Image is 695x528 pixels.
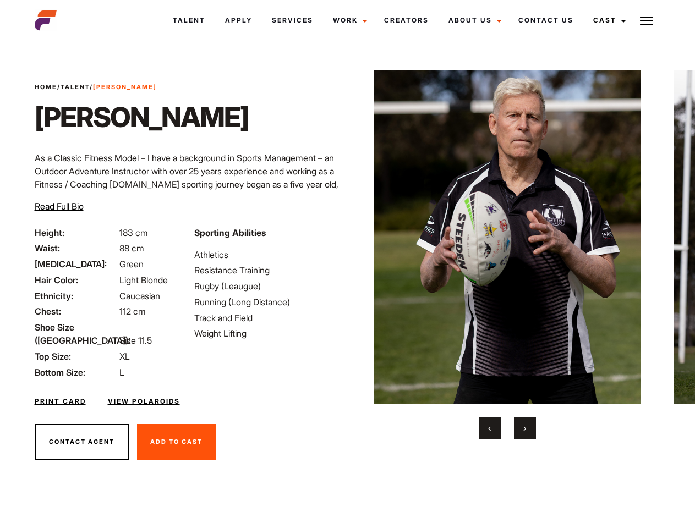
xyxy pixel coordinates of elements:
[439,5,508,35] a: About Us
[35,424,129,460] button: Contact Agent
[35,366,117,379] span: Bottom Size:
[35,226,117,239] span: Height:
[119,351,130,362] span: XL
[35,9,57,31] img: cropped-aefm-brand-fav-22-square.png
[119,243,144,254] span: 88 cm
[61,83,90,91] a: Talent
[35,241,117,255] span: Waist:
[35,305,117,318] span: Chest:
[119,290,160,301] span: Caucasian
[35,321,117,347] span: Shoe Size ([GEOGRAPHIC_DATA]):
[194,263,341,277] li: Resistance Training
[194,248,341,261] li: Athletics
[93,83,157,91] strong: [PERSON_NAME]
[119,306,146,317] span: 112 cm
[35,397,86,406] a: Print Card
[119,274,168,285] span: Light Blonde
[508,5,583,35] a: Contact Us
[194,295,341,309] li: Running (Long Distance)
[374,5,439,35] a: Creators
[35,273,117,287] span: Hair Color:
[583,5,633,35] a: Cast
[35,82,157,92] span: / /
[137,424,216,460] button: Add To Cast
[215,5,262,35] a: Apply
[35,350,117,363] span: Top Size:
[194,279,341,293] li: Rugby (Leaugue)
[163,5,215,35] a: Talent
[35,200,84,213] button: Read Full Bio
[640,14,653,28] img: Burger icon
[488,422,491,433] span: Previous
[194,327,341,340] li: Weight Lifting
[119,227,148,238] span: 183 cm
[35,257,117,271] span: [MEDICAL_DATA]:
[35,151,341,217] p: As a Classic Fitness Model – I have a background in Sports Management – an Outdoor Adventure Inst...
[262,5,323,35] a: Services
[35,83,57,91] a: Home
[35,101,249,134] h1: [PERSON_NAME]
[150,438,203,446] span: Add To Cast
[35,201,84,212] span: Read Full Bio
[119,258,144,269] span: Green
[119,367,124,378] span: L
[35,289,117,302] span: Ethnicity:
[194,311,341,324] li: Track and Field
[523,422,526,433] span: Next
[323,5,374,35] a: Work
[194,227,266,238] strong: Sporting Abilities
[119,335,152,346] span: Size 11.5
[108,397,180,406] a: View Polaroids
